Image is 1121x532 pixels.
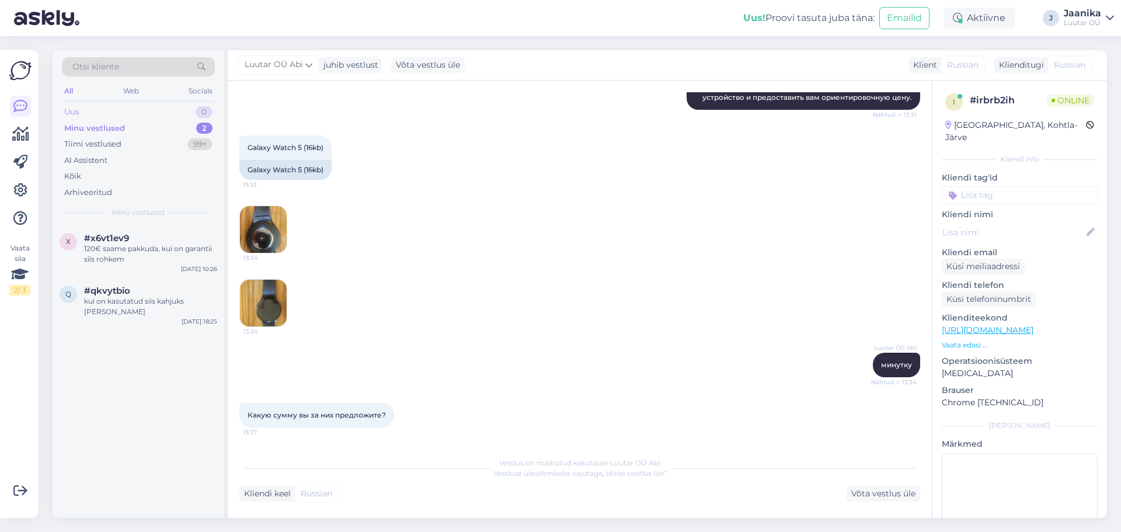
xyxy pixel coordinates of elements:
p: Chrome [TECHNICAL_ID] [942,397,1098,409]
div: [DATE] 18:25 [182,317,217,326]
div: Luutar OÜ [1064,18,1101,27]
span: Какую сумму вы за них предложите? [248,411,386,419]
span: Russian [301,488,332,500]
div: [DATE] 10:26 [181,265,217,273]
div: AI Assistent [64,155,107,166]
a: JaanikaLuutar OÜ [1064,9,1114,27]
div: juhib vestlust [319,59,378,71]
span: Russian [1054,59,1085,71]
span: q [65,290,71,298]
b: Uus! [743,12,765,23]
div: Klient [908,59,937,71]
div: Võta vestlus üle [391,57,465,73]
div: 99+ [187,138,213,150]
div: # irbrb2ih [970,93,1047,107]
p: Vaata edasi ... [942,340,1098,350]
span: Vestlus on määratud kasutajale Luutar OÜ Abi [499,458,660,467]
span: Luutar OÜ Abi [245,58,303,71]
div: Minu vestlused [64,123,125,134]
div: 120€ saame pakkuda, kui on garantii siis rohkem [84,244,217,265]
p: Kliendi telefon [942,279,1098,291]
span: #x6vt1ev9 [84,233,129,244]
div: Galaxy Watch 5 (16kb) [239,160,332,180]
span: x [66,237,71,246]
div: Jaanika [1064,9,1101,18]
span: 13:34 [243,327,287,336]
button: Emailid [879,7,929,29]
div: [GEOGRAPHIC_DATA], Kohtla-Järve [945,119,1086,144]
span: 13:34 [243,253,287,262]
p: Kliendi tag'id [942,172,1098,184]
div: Küsi telefoninumbrit [942,291,1036,307]
div: 0 [196,106,213,118]
div: Võta vestlus üle [847,486,920,502]
div: Web [121,84,141,99]
input: Lisa nimi [942,226,1084,239]
i: „Võtke vestlus üle” [603,469,667,478]
img: Attachment [240,280,287,326]
p: Kliendi email [942,246,1098,259]
span: Nähtud ✓ 13:34 [871,378,917,387]
p: [MEDICAL_DATA] [942,367,1098,380]
div: 2 / 3 [9,285,30,295]
p: Brauser [942,384,1098,397]
span: минутку [881,360,912,369]
div: Uus [64,106,79,118]
div: Socials [186,84,215,99]
div: kui on kasutatud siis kahjuks [PERSON_NAME] [84,296,217,317]
p: Kliendi nimi [942,208,1098,221]
p: Operatsioonisüsteem [942,355,1098,367]
span: Galaxy Watch 5 (16kb) [248,143,323,152]
div: Arhiveeritud [64,187,112,199]
img: Askly Logo [9,60,32,82]
a: [URL][DOMAIN_NAME] [942,325,1033,335]
div: All [62,84,75,99]
div: 2 [196,123,213,134]
img: Attachment [240,206,287,253]
span: Online [1047,94,1094,107]
div: Küsi meiliaadressi [942,259,1025,274]
span: Luutar OÜ Abi [873,343,917,352]
input: Lisa tag [942,186,1098,204]
span: #qkvytbio [84,286,130,296]
div: Tiimi vestlused [64,138,121,150]
div: [PERSON_NAME] [942,420,1098,431]
div: Vaata siia [9,243,30,295]
span: Otsi kliente [72,61,119,73]
div: Klienditugi [994,59,1044,71]
span: Vestluse ülevõtmiseks vajutage [493,469,667,478]
div: Aktiivne [944,8,1015,29]
span: Minu vestlused [112,207,165,218]
span: Nähtud ✓ 13:31 [873,110,917,119]
div: Kõik [64,171,81,182]
span: Russian [947,59,979,71]
span: i [953,98,955,106]
div: Proovi tasuta juba täna: [743,11,875,25]
p: Klienditeekond [942,312,1098,324]
span: 13:37 [243,428,287,437]
div: Kliendi keel [239,488,291,500]
div: Kliendi info [942,154,1098,165]
span: 13:33 [243,180,287,189]
div: J [1043,10,1059,26]
p: Märkmed [942,438,1098,450]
